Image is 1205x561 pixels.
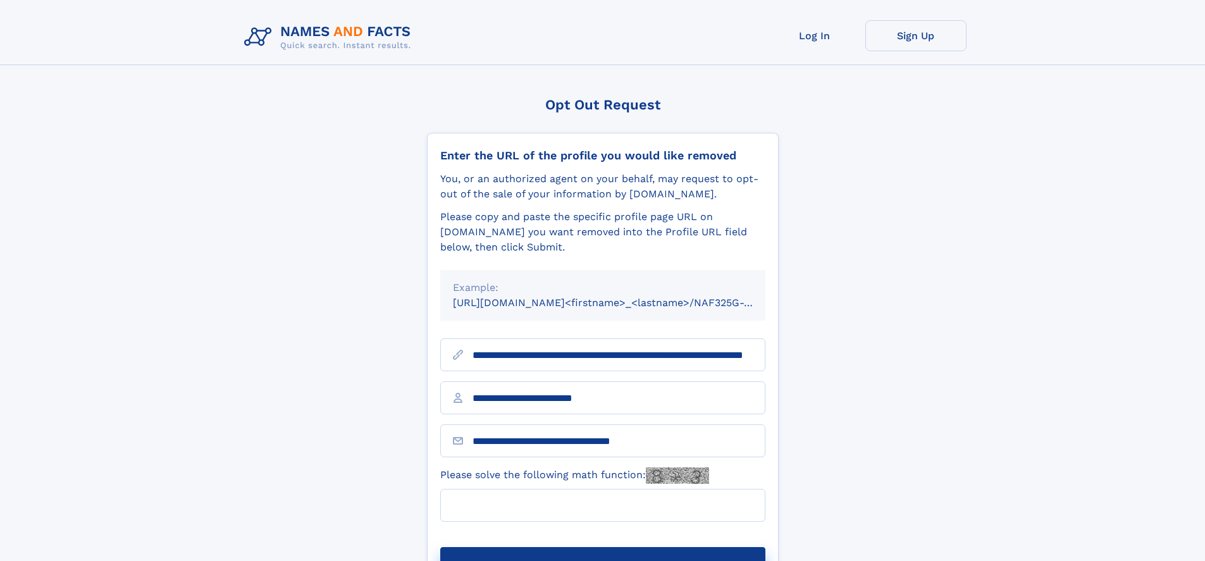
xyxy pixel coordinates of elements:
label: Please solve the following math function: [440,467,709,484]
img: Logo Names and Facts [239,20,421,54]
div: Opt Out Request [427,97,779,113]
small: [URL][DOMAIN_NAME]<firstname>_<lastname>/NAF325G-xxxxxxxx [453,297,789,309]
div: Please copy and paste the specific profile page URL on [DOMAIN_NAME] you want removed into the Pr... [440,209,765,255]
div: You, or an authorized agent on your behalf, may request to opt-out of the sale of your informatio... [440,171,765,202]
div: Enter the URL of the profile you would like removed [440,149,765,163]
a: Sign Up [865,20,967,51]
div: Example: [453,280,753,295]
a: Log In [764,20,865,51]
